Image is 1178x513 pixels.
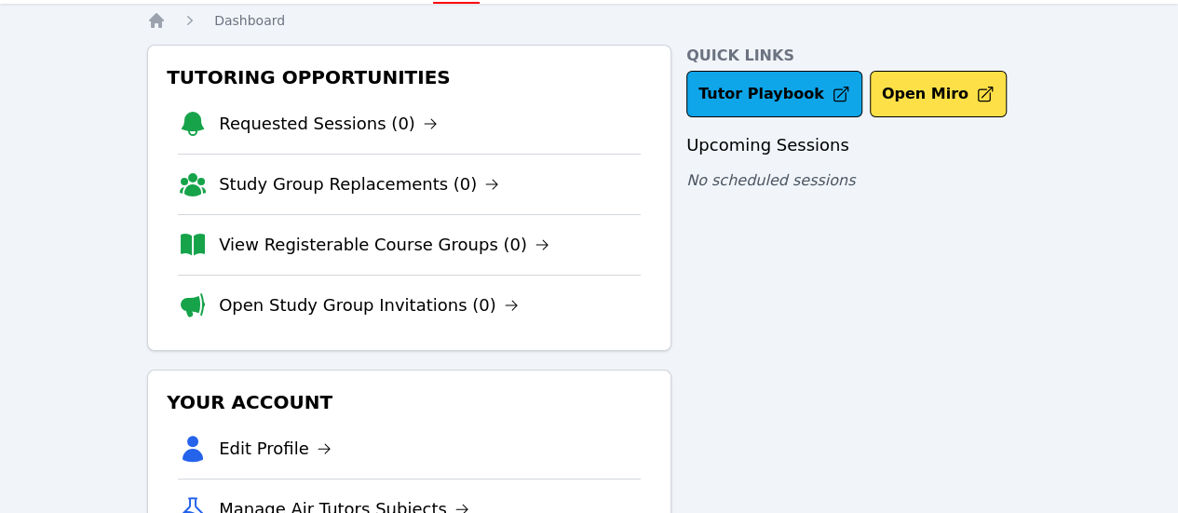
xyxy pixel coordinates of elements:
[219,232,549,258] a: View Registerable Course Groups (0)
[147,11,1031,30] nav: Breadcrumb
[214,11,285,30] a: Dashboard
[686,71,862,117] a: Tutor Playbook
[219,292,519,318] a: Open Study Group Invitations (0)
[219,171,499,197] a: Study Group Replacements (0)
[870,71,1007,117] button: Open Miro
[214,13,285,28] span: Dashboard
[686,171,855,189] span: No scheduled sessions
[219,111,438,137] a: Requested Sessions (0)
[686,132,1031,158] h3: Upcoming Sessions
[163,385,656,419] h3: Your Account
[219,436,332,462] a: Edit Profile
[163,61,656,94] h3: Tutoring Opportunities
[686,45,1031,67] h4: Quick Links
